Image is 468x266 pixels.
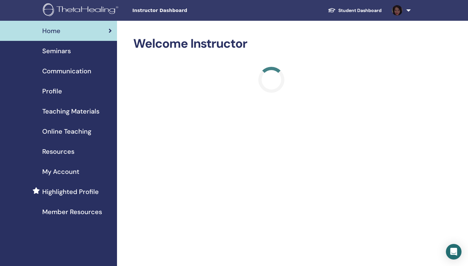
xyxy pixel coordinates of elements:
img: logo.png [43,3,121,18]
span: Member Resources [42,207,102,217]
span: Communication [42,66,91,76]
span: Instructor Dashboard [132,7,230,14]
span: My Account [42,167,79,176]
img: default.jpg [392,5,402,16]
span: Profile [42,86,62,96]
span: Home [42,26,60,36]
span: Teaching Materials [42,106,99,116]
span: Online Teaching [42,127,91,136]
span: Highlighted Profile [42,187,99,197]
div: Open Intercom Messenger [446,244,461,260]
span: Resources [42,147,74,156]
a: Student Dashboard [323,5,387,17]
img: graduation-cap-white.svg [328,7,336,13]
h2: Welcome Instructor [133,36,409,51]
span: Seminars [42,46,71,56]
